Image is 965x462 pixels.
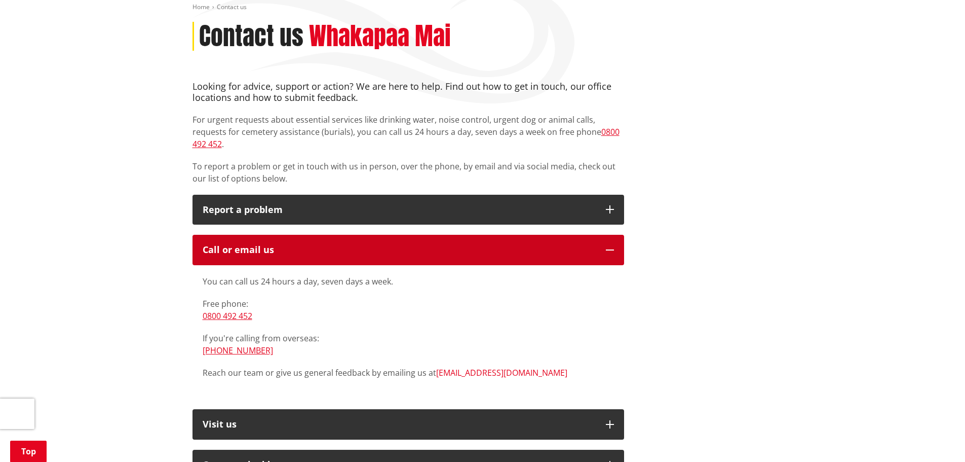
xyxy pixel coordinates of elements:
p: Free phone: [203,298,614,322]
button: Call or email us [192,235,624,265]
p: Reach our team or give us general feedback by emailing us at [203,367,614,379]
a: [PHONE_NUMBER] [203,345,273,356]
p: Report a problem [203,205,596,215]
button: Report a problem [192,195,624,225]
p: You can call us 24 hours a day, seven days a week. [203,275,614,288]
a: 0800 492 452 [203,310,252,322]
a: Top [10,441,47,462]
h2: Whakapaa Mai [309,22,451,51]
a: 0800 492 452 [192,126,620,150]
button: Visit us [192,409,624,440]
p: For urgent requests about essential services like drinking water, noise control, urgent dog or an... [192,114,624,150]
h4: Looking for advice, support or action? We are here to help. Find out how to get in touch, our off... [192,81,624,103]
a: Home [192,3,210,11]
span: Contact us [217,3,247,11]
h1: Contact us [199,22,303,51]
div: Call or email us [203,245,596,255]
p: To report a problem or get in touch with us in person, over the phone, by email and via social me... [192,160,624,185]
iframe: Messenger Launcher [918,419,955,456]
nav: breadcrumb [192,3,773,12]
p: If you're calling from overseas: [203,332,614,357]
a: [EMAIL_ADDRESS][DOMAIN_NAME] [436,367,567,378]
p: Visit us [203,419,596,430]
